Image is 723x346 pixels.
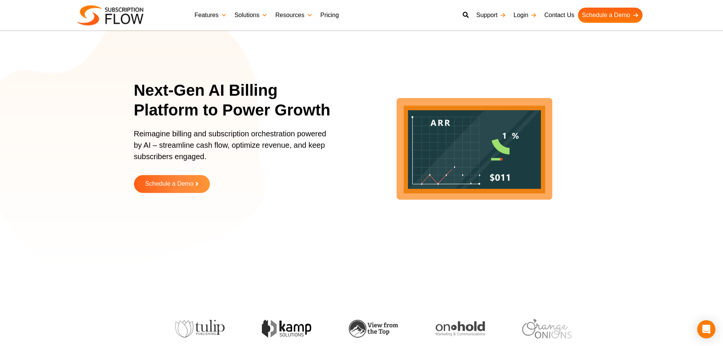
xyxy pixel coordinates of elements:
[297,319,346,338] img: orange-onions
[210,321,259,337] img: onhold-marketing
[145,181,193,187] span: Schedule a Demo
[134,175,210,193] a: Schedule a Demo
[134,81,341,120] h1: Next-Gen AI Billing Platform to Power Growth
[231,8,272,23] a: Solutions
[271,8,316,23] a: Resources
[578,8,642,23] a: Schedule a Demo
[383,319,433,338] img: vault
[191,8,231,23] a: Features
[473,8,510,23] a: Support
[470,322,520,335] img: congnitech
[77,5,143,25] img: Subscriptionflow
[317,8,343,23] a: Pricing
[697,320,715,338] div: Open Intercom Messenger
[540,8,578,23] a: Contact Us
[134,128,331,170] p: Reimagine billing and subscription orchestration powered by AI – streamline cash flow, optimize r...
[510,8,540,23] a: Login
